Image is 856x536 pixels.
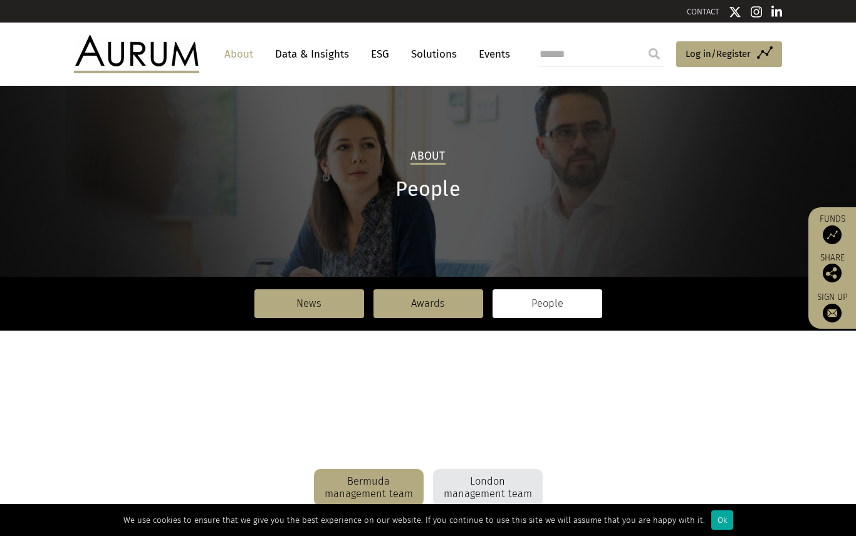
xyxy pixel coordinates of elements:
[676,41,782,68] a: Log in/Register
[729,6,741,18] img: Twitter icon
[373,289,483,318] a: Awards
[254,289,364,318] a: News
[711,510,733,530] div: Ok
[823,304,842,322] img: Sign up to our newsletter
[815,254,850,282] div: Share
[405,43,463,66] a: Solutions
[642,41,667,66] input: Submit
[410,150,445,165] h2: About
[433,469,543,507] div: London management team
[472,43,510,66] a: Events
[771,6,783,18] img: Linkedin icon
[815,214,850,244] a: Funds
[687,7,719,16] a: CONTACT
[751,6,762,18] img: Instagram icon
[218,43,259,66] a: About
[74,35,199,73] img: Aurum
[365,43,395,66] a: ESG
[686,46,751,61] span: Log in/Register
[823,264,842,282] img: Share this post
[269,43,355,66] a: Data & Insights
[314,469,424,507] div: Bermuda management team
[823,225,842,244] img: Access Funds
[74,177,782,202] h1: People
[493,289,602,318] a: People
[815,292,850,322] a: Sign up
